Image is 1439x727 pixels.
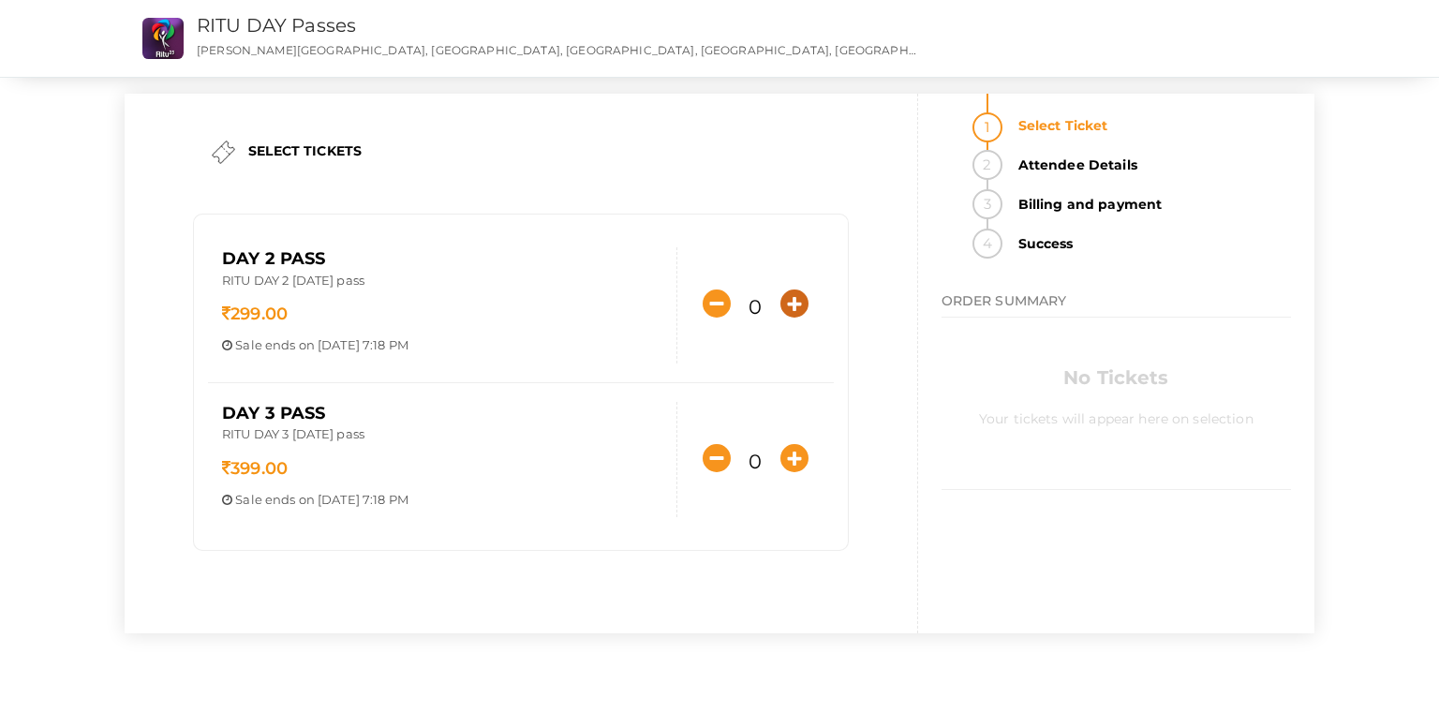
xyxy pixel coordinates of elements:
strong: Billing and payment [1007,189,1291,219]
label: SELECT TICKETS [248,141,362,160]
p: ends on [DATE] 7:18 PM [222,491,662,509]
b: No Tickets [1063,366,1168,389]
p: RITU DAY 2 [DATE] pass [222,272,662,294]
a: RITU DAY Passes [197,14,356,37]
p: ends on [DATE] 7:18 PM [222,336,662,354]
span: ORDER SUMMARY [942,292,1067,309]
span: DAY 3 Pass [222,403,325,423]
p: RITU DAY 3 [DATE] pass [222,425,662,448]
strong: Success [1007,229,1291,259]
p: [PERSON_NAME][GEOGRAPHIC_DATA], [GEOGRAPHIC_DATA], [GEOGRAPHIC_DATA], [GEOGRAPHIC_DATA], [GEOGRAP... [197,42,916,58]
span: Sale [235,337,262,352]
span: Day 2 Pass [222,248,325,269]
label: Your tickets will appear here on selection [979,395,1254,428]
img: N0ZONJMB_small.png [142,18,184,59]
img: ticket.png [212,141,235,164]
span: Sale [235,492,262,507]
span: 299.00 [222,304,288,324]
span: 399.00 [222,458,288,479]
strong: Select Ticket [1007,111,1291,141]
strong: Attendee Details [1007,150,1291,180]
